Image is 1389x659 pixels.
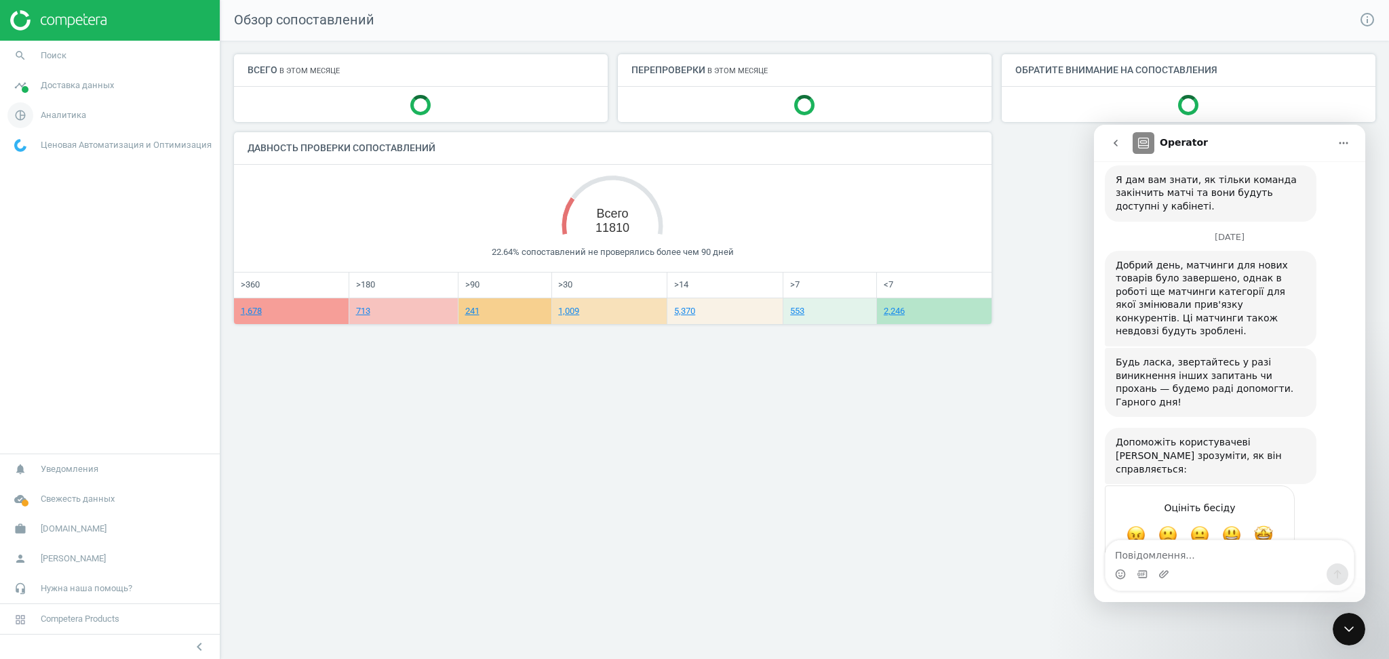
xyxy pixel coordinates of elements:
h4: Давность проверки сопоставлений [234,132,449,164]
span: [DOMAIN_NAME] [41,523,106,535]
span: Свежесть данных [41,493,115,505]
a: 713 [356,306,370,316]
a: 1,009 [558,306,579,316]
td: <7 [877,272,992,298]
h4: Перепроверки [618,54,781,86]
small: В этом месяце [707,66,768,75]
h4: Всего [234,54,353,86]
div: 22.64% сопоставлений не проверялись более чем 90 дней [248,246,978,258]
td: >7 [783,272,877,298]
i: search [7,43,33,68]
i: work [7,516,33,542]
i: info_outline [1359,12,1375,28]
i: pie_chart_outlined [7,102,33,128]
span: Уведомления [41,463,98,475]
span: Ценовая Автоматизация и Оптимизация [41,139,212,151]
img: ajHJNr6hYgQAAAAASUVORK5CYII= [10,10,106,31]
span: Нужна наша помощь? [41,582,132,595]
iframe: Intercom live chat [1094,125,1365,602]
a: 553 [790,306,804,316]
span: Обзор сопоставлений [220,11,374,30]
img: wGWNvw8QSZomAAAAABJRU5ErkJggg== [14,139,26,152]
span: Аналитика [41,109,86,121]
td: >14 [667,272,783,298]
tspan: 11810 [595,221,629,235]
td: >30 [551,272,667,298]
i: person [7,546,33,572]
span: Competera Products [41,613,119,625]
iframe: Intercom live chat [1333,613,1365,645]
td: >180 [349,272,458,298]
h4: Обратите внимание на сопоставления [1002,54,1231,86]
tspan: Всего [597,207,629,220]
span: Доставка данных [41,79,114,92]
button: chevron_left [182,638,216,656]
a: 1,678 [241,306,262,316]
span: Поиск [41,49,66,62]
i: chevron_left [191,639,208,655]
i: cloud_done [7,486,33,512]
td: >90 [458,272,551,298]
i: timeline [7,73,33,98]
a: info_outline [1359,12,1375,29]
a: 241 [465,306,480,316]
i: headset_mic [7,576,33,601]
i: notifications [7,456,33,482]
a: 5,370 [674,306,695,316]
td: >360 [234,272,349,298]
small: В этом месяце [279,66,340,75]
a: 2,246 [884,306,905,316]
span: [PERSON_NAME] [41,553,106,565]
